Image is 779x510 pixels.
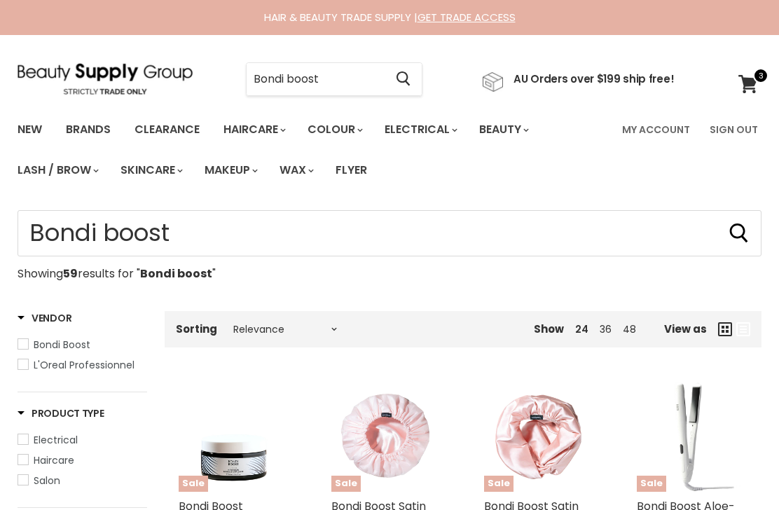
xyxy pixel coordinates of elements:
a: Haircare [18,453,147,468]
input: Search [18,210,761,256]
a: GET TRADE ACCESS [418,10,516,25]
h3: Vendor [18,311,71,325]
a: Sign Out [701,115,766,144]
a: New [7,115,53,144]
form: Product [246,62,422,96]
span: View as [664,323,707,335]
a: Lash / Brow [7,156,107,185]
span: Bondi Boost [34,338,90,352]
span: Sale [637,476,666,492]
a: Beauty [469,115,537,144]
button: Search [728,222,750,244]
span: Electrical [34,433,78,447]
button: Search [385,63,422,95]
a: 48 [623,322,636,336]
a: 24 [575,322,588,336]
a: Skincare [110,156,191,185]
img: Bondi Boost Satin Hair Turban [484,381,595,492]
a: Bondi Boost Satin Hair TurbanSale [484,381,595,492]
a: 36 [600,322,612,336]
form: Product [18,210,761,256]
span: Sale [484,476,513,492]
a: Bondi Boost [18,337,147,352]
p: Showing results for " " [18,268,761,280]
span: L'Oreal Professionnel [34,358,135,372]
strong: 59 [63,266,78,282]
span: Sale [331,476,361,492]
span: Haircare [34,453,74,467]
a: Flyer [325,156,378,185]
a: Bondi Boost HG Miracle Hair MaskSale [179,381,289,492]
a: Electrical [374,115,466,144]
span: Show [534,322,564,336]
h3: Product Type [18,406,104,420]
input: Search [247,63,385,95]
a: Haircare [213,115,294,144]
img: Bondi Boost HG Miracle Hair Mask [179,381,289,492]
a: Colour [297,115,371,144]
img: Bondi Boost Aloe-Infused Flat Iron [637,381,747,492]
strong: Bondi boost [140,266,212,282]
span: Salon [34,474,60,488]
a: Wax [269,156,322,185]
iframe: Gorgias live chat messenger [709,444,765,496]
a: Makeup [194,156,266,185]
a: Bondi Boost Satin Lined Shower CapSale [331,381,442,492]
ul: Main menu [7,109,614,191]
a: Electrical [18,432,147,448]
a: Salon [18,473,147,488]
a: Brands [55,115,121,144]
span: Sale [179,476,208,492]
a: My Account [614,115,698,144]
a: Clearance [124,115,210,144]
a: L'Oreal Professionnel [18,357,147,373]
a: Bondi Boost Aloe-Infused Flat IronSale [637,381,747,492]
img: Bondi Boost Satin Lined Shower Cap [331,381,442,492]
label: Sorting [176,323,217,335]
